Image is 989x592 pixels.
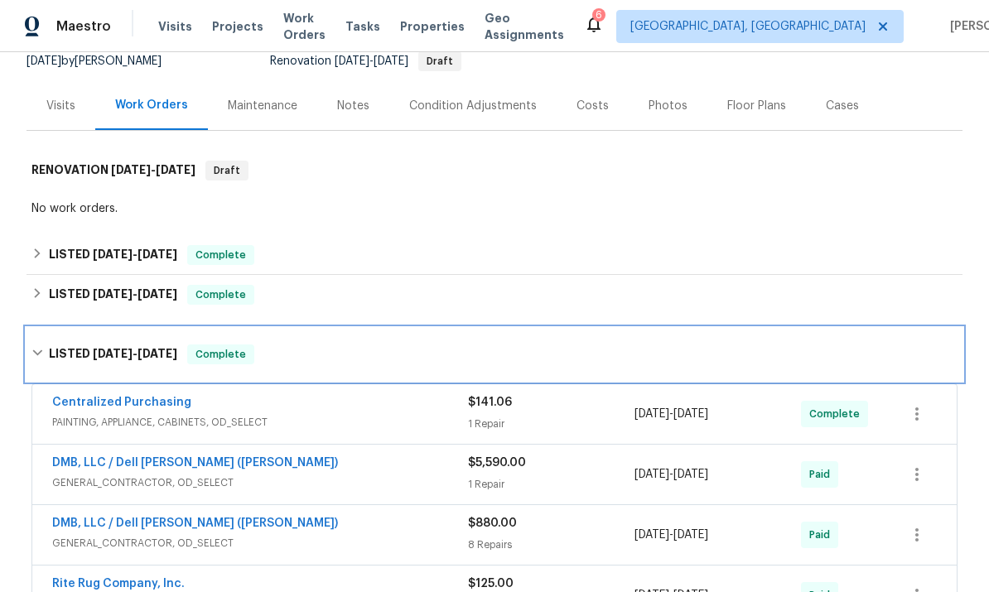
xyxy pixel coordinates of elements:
span: [DATE] [111,164,151,176]
span: Projects [212,18,263,35]
span: Visits [158,18,192,35]
span: Complete [809,406,866,422]
div: LISTED [DATE]-[DATE]Complete [27,275,962,315]
span: [GEOGRAPHIC_DATA], [GEOGRAPHIC_DATA] [630,18,866,35]
span: [DATE] [634,408,669,420]
span: [DATE] [673,408,708,420]
span: [DATE] [634,529,669,541]
a: Rite Rug Company, Inc. [52,578,185,590]
span: Properties [400,18,465,35]
div: LISTED [DATE]-[DATE]Complete [27,235,962,275]
span: [DATE] [374,55,408,67]
div: Notes [337,98,369,114]
span: - [634,406,708,422]
span: Complete [189,247,253,263]
span: Tasks [345,21,380,32]
div: Condition Adjustments [409,98,537,114]
div: by [PERSON_NAME] [27,51,181,71]
span: PAINTING, APPLIANCE, CABINETS, OD_SELECT [52,414,468,431]
div: No work orders. [31,200,958,217]
div: LISTED [DATE]-[DATE]Complete [27,328,962,381]
a: DMB, LLC / Dell [PERSON_NAME] ([PERSON_NAME]) [52,517,338,529]
span: $880.00 [468,517,517,529]
span: [DATE] [634,469,669,480]
span: - [93,348,177,359]
div: 1 Repair [468,476,634,493]
h6: LISTED [49,344,177,364]
span: GENERAL_CONTRACTOR, OD_SELECT [52,535,468,551]
span: Maestro [56,18,111,35]
span: GENERAL_CONTRACTOR, OD_SELECT [52,474,468,491]
span: $5,590.00 [468,457,526,469]
span: Complete [189,286,253,303]
div: Work Orders [115,97,188,113]
span: [DATE] [93,248,133,260]
span: - [93,288,177,300]
div: Floor Plans [727,98,786,114]
span: Geo Assignments [485,10,564,43]
div: Visits [46,98,75,114]
span: [DATE] [335,55,369,67]
span: [DATE] [93,288,133,300]
span: [DATE] [673,469,708,480]
span: [DATE] [137,248,177,260]
div: 1 Repair [468,416,634,432]
a: DMB, LLC / Dell [PERSON_NAME] ([PERSON_NAME]) [52,457,338,469]
span: Draft [207,162,247,179]
span: [DATE] [137,348,177,359]
span: Complete [189,346,253,363]
a: Centralized Purchasing [52,397,191,408]
div: 8 Repairs [468,537,634,553]
span: [DATE] [673,529,708,541]
span: - [335,55,408,67]
h6: LISTED [49,245,177,265]
span: [DATE] [27,55,61,67]
span: [DATE] [137,288,177,300]
span: $125.00 [468,578,514,590]
span: - [634,527,708,543]
span: Renovation [270,55,461,67]
span: Work Orders [283,10,326,43]
div: Photos [649,98,687,114]
span: Paid [809,466,837,483]
span: - [93,248,177,260]
span: [DATE] [93,348,133,359]
span: Paid [809,527,837,543]
h6: RENOVATION [31,161,195,180]
span: [DATE] [156,164,195,176]
h6: LISTED [49,285,177,305]
div: Cases [826,98,859,114]
span: - [634,466,708,483]
div: Costs [577,98,609,114]
span: - [111,164,195,176]
span: Draft [420,56,460,66]
div: RENOVATION [DATE]-[DATE]Draft [27,144,962,197]
span: $141.06 [468,397,512,408]
div: Maintenance [228,98,297,114]
div: 6 [596,7,602,23]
